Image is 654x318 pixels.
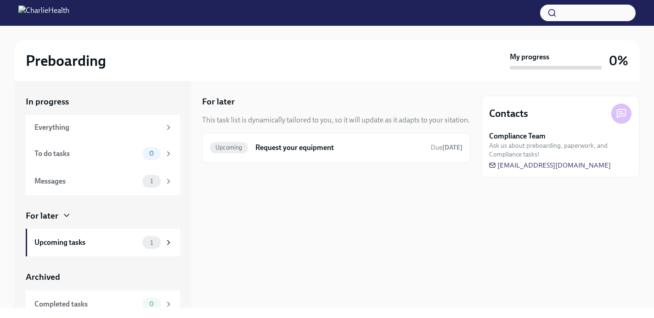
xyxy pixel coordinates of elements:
[510,52,549,62] strong: My progress
[34,176,139,186] div: Messages
[489,107,528,121] h4: Contacts
[255,143,423,153] h6: Request your equipment
[26,210,58,222] div: For later
[34,237,139,248] div: Upcoming tasks
[34,149,139,159] div: To do tasks
[202,115,470,125] div: This task list is dynamically tailored to you, so it will update as it adapts to your sitation.
[489,161,611,170] a: [EMAIL_ADDRESS][DOMAIN_NAME]
[26,229,180,256] a: Upcoming tasks1
[202,96,235,108] h5: For later
[26,290,180,318] a: Completed tasks0
[144,150,159,157] span: 0
[26,115,180,140] a: Everything
[145,239,158,246] span: 1
[18,6,69,20] img: CharlieHealth
[210,144,248,151] span: Upcoming
[210,140,462,155] a: UpcomingRequest your equipmentDue[DATE]
[442,144,462,151] strong: [DATE]
[26,140,180,168] a: To do tasks0
[489,131,546,141] strong: Compliance Team
[34,299,139,309] div: Completed tasks
[489,141,631,159] span: Ask us about preboarding, paperwork, and Compliance tasks!
[609,52,628,69] h3: 0%
[26,168,180,195] a: Messages1
[26,96,180,108] a: In progress
[431,143,462,152] span: September 6th, 2025 08:00
[34,122,161,133] div: Everything
[26,210,180,222] a: For later
[26,271,180,283] a: Archived
[144,301,159,307] span: 0
[145,178,158,185] span: 1
[431,144,462,151] span: Due
[26,52,106,70] h2: Preboarding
